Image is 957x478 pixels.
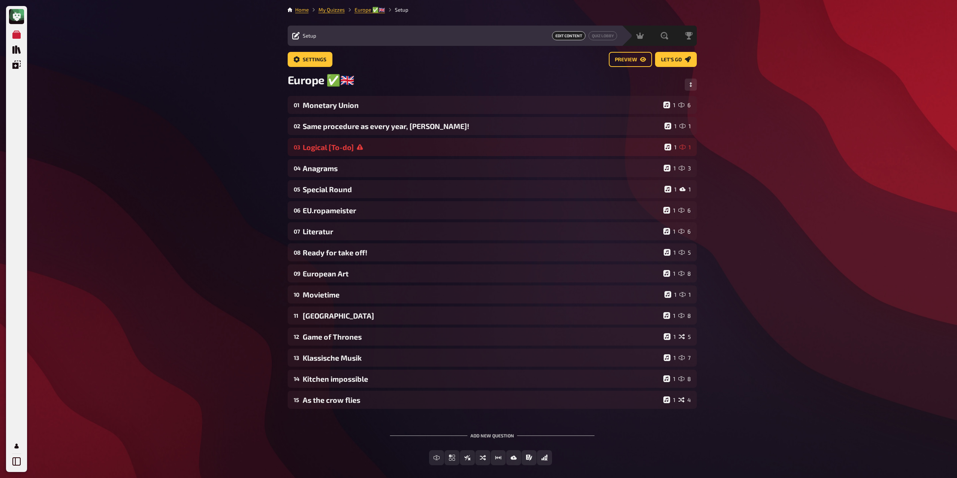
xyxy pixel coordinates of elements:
[303,227,660,236] div: Literatur
[303,164,661,173] div: Anagrams
[679,249,691,256] div: 5
[679,291,691,298] div: 1
[295,6,309,14] li: Home
[303,311,660,320] div: [GEOGRAPHIC_DATA]
[303,290,661,299] div: Movietime
[679,123,691,129] div: 1
[303,122,661,131] div: Same procedure as every year, [PERSON_NAME]!
[678,228,691,235] div: 6
[9,57,24,72] a: Overlays
[615,57,637,62] span: Preview
[294,102,300,108] div: 01
[663,270,675,277] div: 1
[294,207,300,214] div: 06
[303,332,661,341] div: Game of Thrones
[663,396,675,403] div: 1
[678,207,691,214] div: 6
[663,207,675,214] div: 1
[294,291,300,298] div: 10
[664,144,676,150] div: 1
[429,450,444,465] button: Free Text Input
[288,52,332,67] button: Settings
[678,375,691,382] div: 8
[303,143,661,152] div: Logical [To-do]
[294,123,300,129] div: 02
[294,354,300,361] div: 13
[679,333,691,340] div: 5
[303,396,660,404] div: As the crow flies
[9,439,24,454] a: Profile
[552,31,585,40] a: Edit Content
[385,6,408,14] li: Setup
[303,269,660,278] div: European Art
[294,186,300,193] div: 05
[294,333,300,340] div: 12
[655,52,697,67] button: Let's go
[678,312,691,319] div: 8
[303,375,660,383] div: Kitchen impossible
[303,101,660,109] div: Monetary Union
[663,228,675,235] div: 1
[288,73,354,87] span: Europe ✅​🇬🇧​
[345,6,385,14] li: Europe ✅​🇬🇧​
[294,144,300,150] div: 03
[355,7,385,13] a: Europe ✅​🇬🇧​
[303,248,661,257] div: Ready for take off!
[294,270,300,277] div: 09
[390,421,595,444] div: Add new question
[294,375,300,382] div: 14
[664,123,676,129] div: 1
[685,79,697,91] button: Change Order
[522,450,537,465] button: Prose (Long text)
[664,186,676,193] div: 1
[9,27,24,42] a: My Quizzes
[295,7,309,13] a: Home
[318,7,345,13] a: My Quizzes
[303,206,660,215] div: EU.ropameister
[664,249,676,256] div: 1
[661,57,682,62] span: Let's go
[679,165,691,171] div: 3
[303,354,661,362] div: Klassische Musik
[460,450,475,465] button: True / False
[537,450,552,465] button: Offline Question
[588,31,617,40] button: Quiz Lobby
[664,354,676,361] div: 1
[294,396,300,403] div: 15
[294,249,300,256] div: 08
[679,186,691,193] div: 1
[663,375,675,382] div: 1
[664,333,676,340] div: 1
[294,228,300,235] div: 07
[506,450,521,465] button: Image Answer
[294,165,300,171] div: 04
[663,102,675,108] div: 1
[609,52,652,67] button: Preview
[9,42,24,57] a: Quiz Library
[678,396,691,403] div: 4
[303,185,661,194] div: Special Round
[663,312,675,319] div: 1
[678,270,691,277] div: 8
[678,102,691,108] div: 6
[664,165,676,171] div: 1
[309,6,345,14] li: My Quizzes
[303,57,326,62] span: Settings
[294,312,300,319] div: 11
[679,354,691,361] div: 7
[664,291,676,298] div: 1
[491,450,506,465] button: Estimation Question
[475,450,490,465] button: Sorting Question
[444,450,460,465] button: Multiple Choice
[303,33,316,39] span: Setup
[679,144,691,150] div: 1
